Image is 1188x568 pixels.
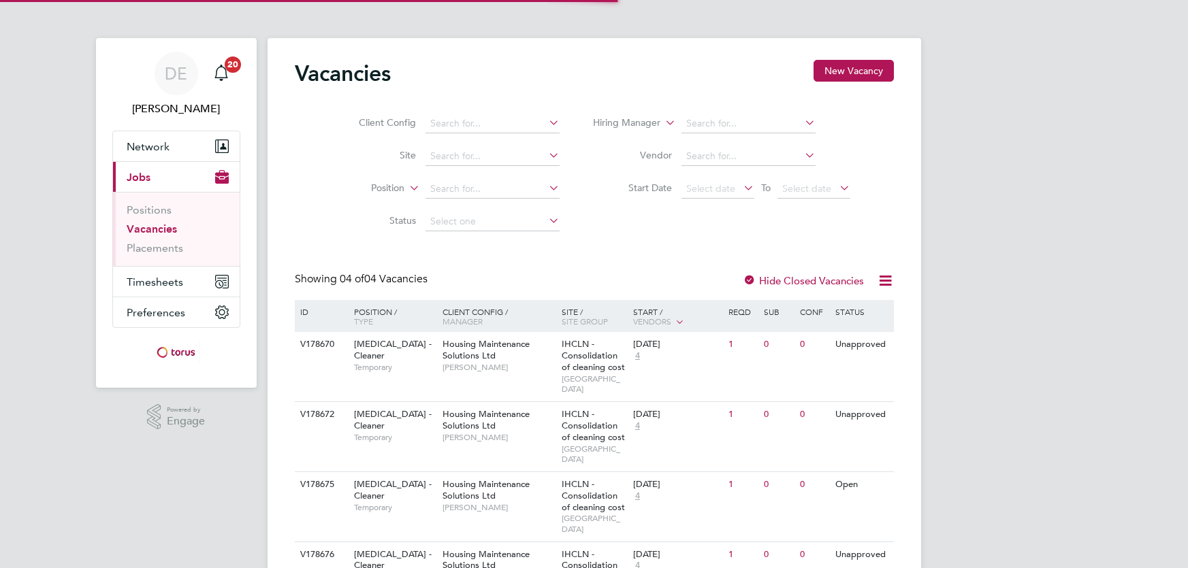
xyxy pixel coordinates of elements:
[814,60,894,82] button: New Vacancy
[147,404,205,430] a: Powered byEngage
[113,297,240,327] button: Preferences
[338,214,416,227] label: Status
[112,52,240,117] a: DE[PERSON_NAME]
[757,179,775,197] span: To
[443,478,530,501] span: Housing Maintenance Solutions Ltd
[630,300,725,334] div: Start /
[326,182,404,195] label: Position
[760,332,796,357] div: 0
[633,490,642,502] span: 4
[426,212,560,231] input: Select one
[127,171,150,184] span: Jobs
[295,60,391,87] h2: Vacancies
[633,339,722,350] div: [DATE]
[633,316,671,327] span: Vendors
[797,402,832,427] div: 0
[443,502,555,513] span: [PERSON_NAME]
[127,306,185,319] span: Preferences
[340,272,364,286] span: 04 of
[426,147,560,166] input: Search for...
[633,350,642,362] span: 4
[725,542,760,567] div: 1
[127,140,170,153] span: Network
[558,300,630,333] div: Site /
[562,408,625,443] span: IHCLN - Consolidation of cleaning cost
[443,408,530,431] span: Housing Maintenance Solutions Ltd
[112,341,240,363] a: Go to home page
[832,402,891,427] div: Unapproved
[113,162,240,192] button: Jobs
[96,38,257,388] nav: Main navigation
[594,149,672,161] label: Vendor
[562,338,625,373] span: IHCLN - Consolidation of cleaning cost
[340,272,428,286] span: 04 Vacancies
[633,479,722,490] div: [DATE]
[338,149,416,161] label: Site
[165,65,187,82] span: DE
[633,409,722,420] div: [DATE]
[681,114,816,133] input: Search for...
[760,402,796,427] div: 0
[338,116,416,129] label: Client Config
[633,420,642,432] span: 4
[725,472,760,497] div: 1
[725,402,760,427] div: 1
[127,241,183,254] a: Placements
[113,131,240,161] button: Network
[354,502,436,513] span: Temporary
[167,404,205,416] span: Powered by
[426,180,560,199] input: Search for...
[167,416,205,427] span: Engage
[797,332,832,357] div: 0
[725,300,760,323] div: Reqd
[344,300,439,333] div: Position /
[832,472,891,497] div: Open
[152,341,199,363] img: torus-logo-retina.png
[295,272,430,286] div: Showing
[113,267,240,297] button: Timesheets
[443,316,483,327] span: Manager
[562,373,626,395] span: [GEOGRAPHIC_DATA]
[354,316,373,327] span: Type
[562,316,608,327] span: Site Group
[681,147,816,166] input: Search for...
[127,222,177,235] a: Vacancies
[743,274,864,287] label: Hide Closed Vacancies
[760,542,796,567] div: 0
[562,478,625,513] span: IHCLN - Consolidation of cleaning cost
[725,332,760,357] div: 1
[594,182,672,194] label: Start Date
[443,362,555,373] span: [PERSON_NAME]
[297,402,344,427] div: V178672
[443,338,530,361] span: Housing Maintenance Solutions Ltd
[782,182,831,195] span: Select date
[354,338,432,361] span: [MEDICAL_DATA] - Cleaner
[208,52,235,95] a: 20
[297,472,344,497] div: V178675
[582,116,660,130] label: Hiring Manager
[426,114,560,133] input: Search for...
[354,408,432,431] span: [MEDICAL_DATA] - Cleaner
[297,542,344,567] div: V178676
[297,300,344,323] div: ID
[127,203,172,216] a: Positions
[225,56,241,73] span: 20
[832,332,891,357] div: Unapproved
[297,332,344,357] div: V178670
[127,275,183,288] span: Timesheets
[562,513,626,534] span: [GEOGRAPHIC_DATA]
[760,300,796,323] div: Sub
[354,362,436,373] span: Temporary
[797,300,832,323] div: Conf
[832,542,891,567] div: Unapproved
[443,432,555,443] span: [PERSON_NAME]
[354,478,432,501] span: [MEDICAL_DATA] - Cleaner
[797,542,832,567] div: 0
[797,472,832,497] div: 0
[686,182,735,195] span: Select date
[354,432,436,443] span: Temporary
[112,101,240,117] span: Danielle Ebden
[113,192,240,266] div: Jobs
[633,549,722,561] div: [DATE]
[760,472,796,497] div: 0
